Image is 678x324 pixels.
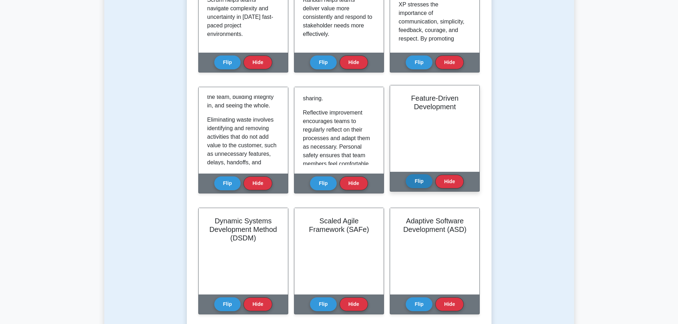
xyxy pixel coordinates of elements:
[214,297,241,311] button: Flip
[406,174,432,188] button: Flip
[435,175,464,188] button: Hide
[340,176,368,190] button: Hide
[214,55,241,69] button: Flip
[399,217,471,234] h2: Adaptive Software Development (ASD)
[310,297,337,311] button: Flip
[243,297,272,311] button: Hide
[399,94,471,111] h2: Feature-Driven Development
[340,297,368,311] button: Hide
[310,176,337,190] button: Flip
[207,217,279,242] h2: Dynamic Systems Development Method (DSDM)
[340,55,368,69] button: Hide
[214,176,241,190] button: Flip
[207,116,277,235] p: Eliminating waste involves identifying and removing activities that do not add value to the custo...
[399,0,468,171] p: XP stresses the importance of communication, simplicity, feedback, courage, and respect. By promo...
[406,297,432,311] button: Flip
[435,297,464,311] button: Hide
[243,176,272,190] button: Hide
[303,217,375,234] h2: Scaled Agile Framework (SAFe)
[243,55,272,69] button: Hide
[435,55,464,69] button: Hide
[303,108,372,194] p: Reflective improvement encourages teams to regularly reflect on their processes and adapt them as...
[406,55,432,69] button: Flip
[310,55,337,69] button: Flip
